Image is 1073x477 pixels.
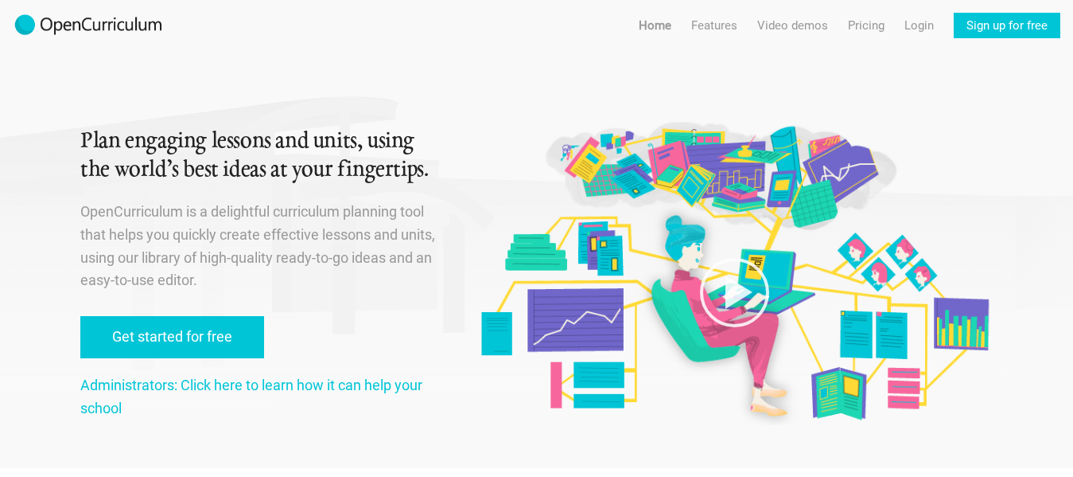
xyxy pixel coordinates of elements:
[757,13,828,38] a: Video demos
[80,201,439,292] p: OpenCurriculum is a delightful curriculum planning tool that helps you quickly create effective l...
[954,13,1060,38] a: Sign up for free
[13,13,164,38] img: 2017-logo-m.png
[848,13,884,38] a: Pricing
[904,13,934,38] a: Login
[80,377,422,416] a: Administrators: Click here to learn how it can help your school
[80,316,264,358] a: Get started for free
[639,13,671,38] a: Home
[691,13,737,38] a: Features
[80,127,439,185] h1: Plan engaging lessons and units, using the world’s best ideas at your fingertips.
